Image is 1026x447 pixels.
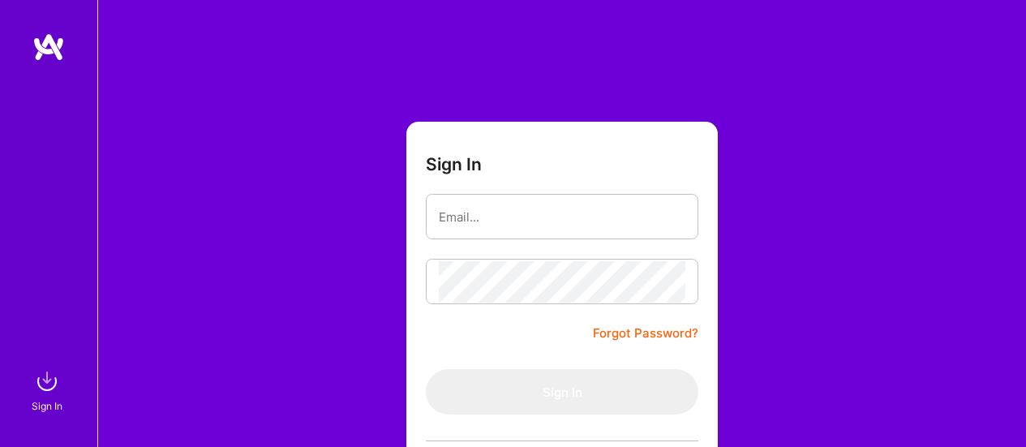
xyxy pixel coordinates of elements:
[426,154,482,174] h3: Sign In
[32,398,62,415] div: Sign In
[34,365,63,415] a: sign inSign In
[32,32,65,62] img: logo
[439,196,685,238] input: Email...
[593,324,698,343] a: Forgot Password?
[31,365,63,398] img: sign in
[426,369,698,415] button: Sign In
